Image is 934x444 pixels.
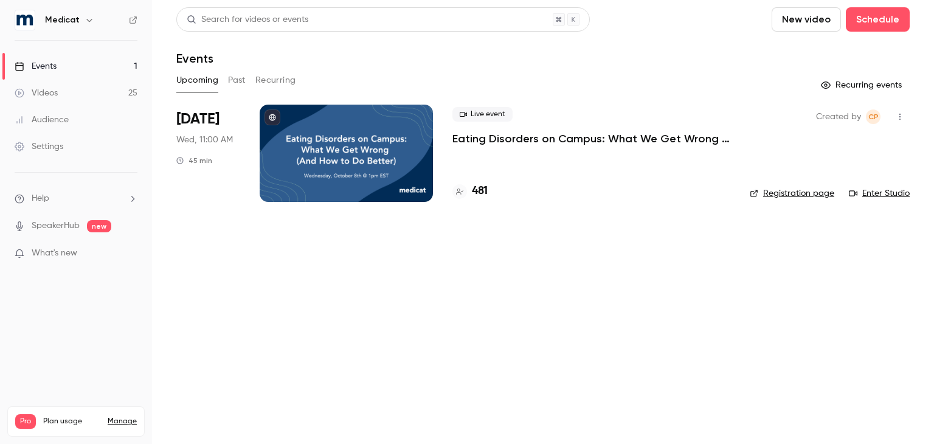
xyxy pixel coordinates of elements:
[772,7,841,32] button: New video
[32,220,80,232] a: SpeakerHub
[816,109,861,124] span: Created by
[15,87,58,99] div: Videos
[846,7,910,32] button: Schedule
[176,51,213,66] h1: Events
[176,134,233,146] span: Wed, 11:00 AM
[815,75,910,95] button: Recurring events
[176,71,218,90] button: Upcoming
[15,10,35,30] img: Medicat
[868,109,879,124] span: CP
[32,192,49,205] span: Help
[45,14,80,26] h6: Medicat
[472,183,488,199] h4: 481
[176,109,220,129] span: [DATE]
[176,105,240,202] div: Oct 8 Wed, 1:00 PM (America/New York)
[108,417,137,426] a: Manage
[452,107,513,122] span: Live event
[228,71,246,90] button: Past
[187,13,308,26] div: Search for videos or events
[15,192,137,205] li: help-dropdown-opener
[15,114,69,126] div: Audience
[87,220,111,232] span: new
[750,187,834,199] a: Registration page
[452,131,730,146] a: Eating Disorders on Campus: What We Get Wrong (And How to Do Better)
[849,187,910,199] a: Enter Studio
[255,71,296,90] button: Recurring
[866,109,880,124] span: Claire Powell
[32,247,77,260] span: What's new
[15,414,36,429] span: Pro
[15,140,63,153] div: Settings
[452,183,488,199] a: 481
[15,60,57,72] div: Events
[176,156,212,165] div: 45 min
[43,417,100,426] span: Plan usage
